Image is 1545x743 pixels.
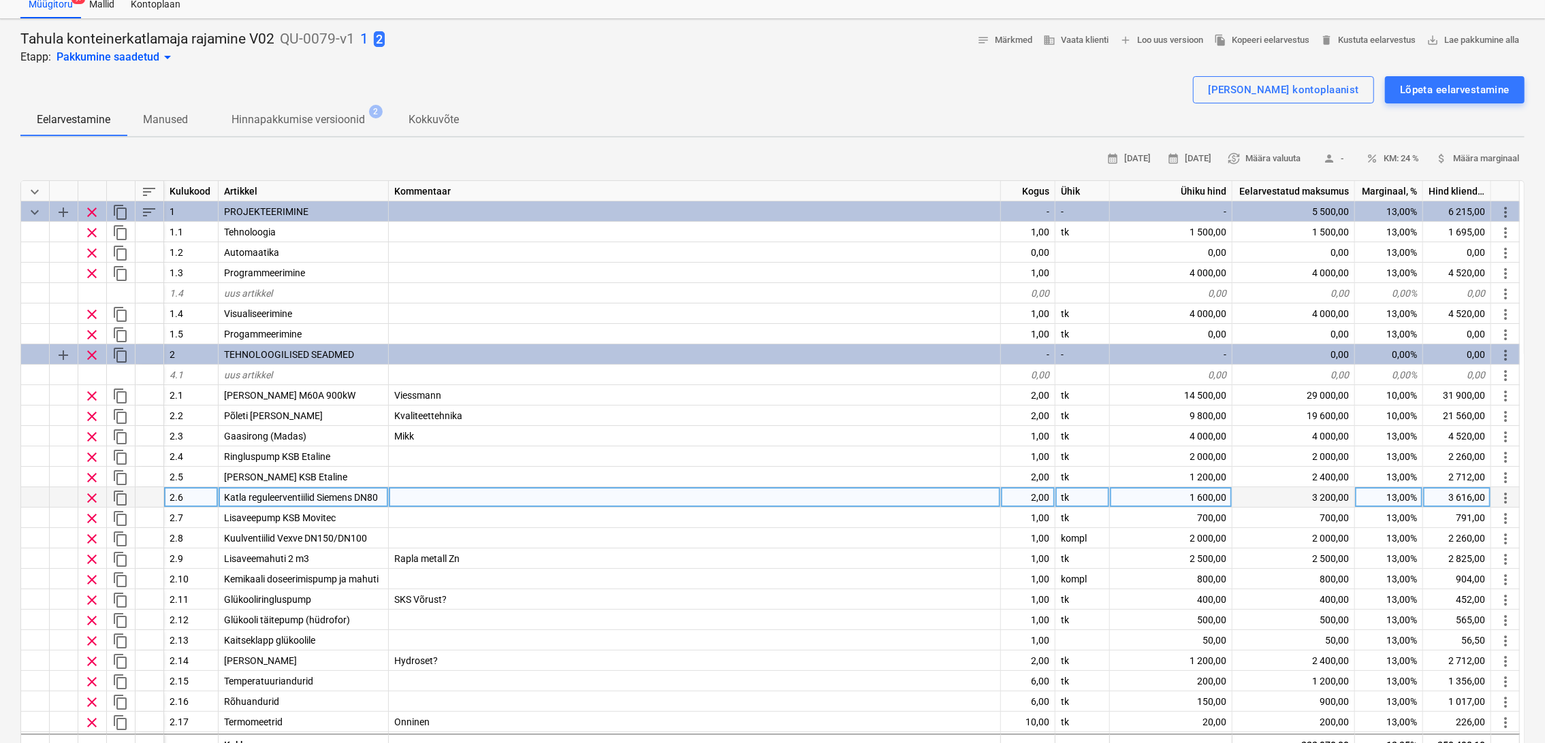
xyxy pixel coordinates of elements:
div: 0,00 [1423,344,1491,365]
div: 4 520,00 [1423,263,1491,283]
div: 2.4 [164,446,219,467]
div: 2 500,00 [1110,548,1232,569]
span: Rohkem toiminguid [1497,225,1514,241]
span: Dubleeri rida [112,490,129,506]
span: Eemalda rida [84,225,100,241]
div: 0,00 [1232,344,1355,365]
span: delete [1320,34,1333,46]
div: 3 616,00 [1423,487,1491,508]
div: tk [1055,467,1110,487]
div: 31 900,00 [1423,385,1491,406]
div: 5 500,00 [1232,201,1355,222]
span: Vaata klienti [1043,33,1109,48]
div: 800,00 [1110,569,1232,589]
div: 2.3 [164,426,219,446]
div: 0,00 [1110,242,1232,263]
div: 2 712,00 [1423,467,1491,487]
span: add [1119,34,1132,46]
div: 1,00 [1001,610,1055,630]
div: 0,00 [1001,283,1055,303]
div: 0,00 [1001,242,1055,263]
button: Märkmed [972,30,1038,51]
div: 13,00% [1355,650,1423,671]
span: Dubleeri rida [112,429,129,445]
div: tk [1055,406,1110,426]
button: Loo uus versioon [1114,30,1209,51]
span: KM: 24 % [1366,151,1419,167]
button: [PERSON_NAME] kontoplaanist [1193,76,1374,103]
span: Rohkem toiminguid [1497,429,1514,445]
div: tk [1055,650,1110,671]
span: Eemalda rida [84,306,100,323]
div: 2.6 [164,487,219,508]
div: 2 712,00 [1423,650,1491,671]
div: 13,00% [1355,610,1423,630]
div: Kommentaar [389,181,1001,201]
span: Eemalda rida [84,245,100,261]
div: 1.4 [164,303,219,324]
span: Lisa reale alamkategooria [55,347,71,363]
div: 13,00% [1355,324,1423,344]
span: Rohkem toiminguid [1497,633,1514,649]
div: 13,00% [1355,263,1423,283]
div: tk [1055,610,1110,630]
span: 2 [374,31,385,47]
div: - [1110,201,1232,222]
div: 1.2 [164,242,219,263]
div: 1,00 [1001,589,1055,610]
div: 2,00 [1001,385,1055,406]
span: Dubleeri rida [112,469,129,486]
button: [DATE] [1162,148,1217,169]
span: Eemalda rida [84,408,100,425]
span: Määra valuuta [1228,151,1301,167]
div: 1 500,00 [1232,222,1355,242]
div: 1 600,00 [1110,487,1232,508]
span: Eemalda rida [84,572,100,588]
div: tk [1055,324,1110,344]
div: 0,00 [1001,365,1055,385]
span: Eemalda rida [84,551,100,567]
div: 2 400,00 [1232,650,1355,671]
button: Lae pakkumine alla [1421,30,1525,51]
div: 1 [164,201,219,222]
div: Artikkel [219,181,389,201]
div: 1 200,00 [1232,671,1355,691]
div: 791,00 [1423,508,1491,528]
span: Ahenda kategooria [27,204,43,220]
div: Kulukood [164,181,219,201]
div: 500,00 [1232,610,1355,630]
span: Eemalda rida [84,347,100,363]
span: notes [977,34,989,46]
div: 13,00% [1355,242,1423,263]
div: 29 000,00 [1232,385,1355,406]
span: Dubleeri rida [112,306,129,323]
div: - [1001,201,1055,222]
div: 1,00 [1001,508,1055,528]
div: 0,00 [1232,365,1355,385]
span: file_copy [1214,34,1226,46]
span: Rohkem toiminguid [1497,347,1514,363]
span: Rohkem toiminguid [1497,204,1514,220]
span: percent [1366,152,1378,165]
div: 1,00 [1001,263,1055,283]
span: Rohkem toiminguid [1497,388,1514,404]
div: 2.12 [164,610,219,630]
div: 2.10 [164,569,219,589]
div: - [1055,201,1110,222]
div: 13,00% [1355,569,1423,589]
div: 1,00 [1001,222,1055,242]
div: 0,00% [1355,283,1423,303]
div: 2.16 [164,691,219,712]
span: Rohkem toiminguid [1497,674,1514,690]
div: 565,00 [1423,610,1491,630]
div: 800,00 [1232,569,1355,589]
div: 13,00% [1355,426,1423,446]
span: Dubleeri rida [112,674,129,690]
div: 200,00 [1110,671,1232,691]
div: 1.3 [164,263,219,283]
div: Eelarvestatud maksumus [1232,181,1355,201]
span: Määra marginaal [1435,151,1519,167]
div: Marginaal, % [1355,181,1423,201]
span: Eemalda rida [84,592,100,608]
span: Märkmed [977,33,1032,48]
